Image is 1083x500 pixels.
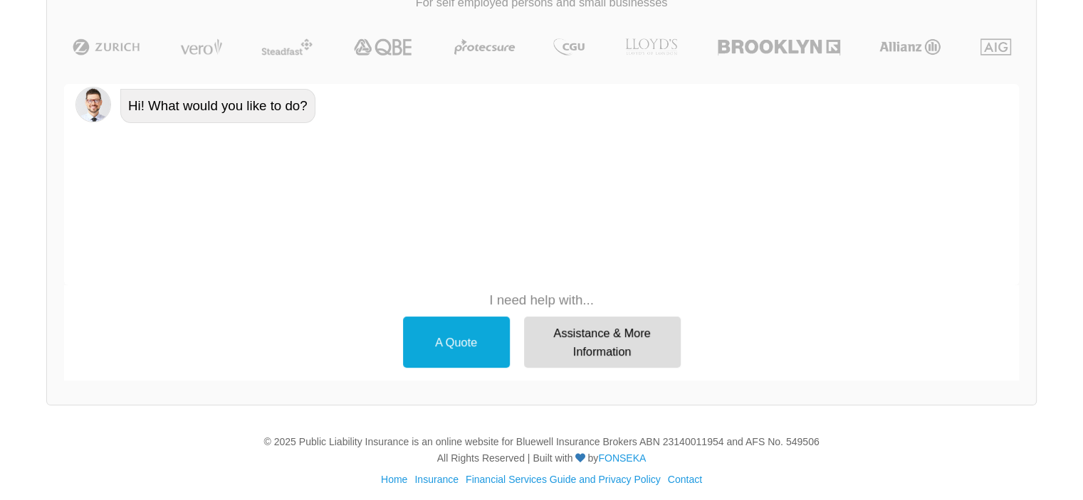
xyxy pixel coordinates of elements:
img: LLOYD's | Public Liability Insurance [617,38,686,55]
a: Insurance [414,474,459,485]
img: Zurich | Public Liability Insurance [66,38,147,55]
a: FONSEKA [598,452,646,464]
img: Protecsure | Public Liability Insurance [449,38,520,55]
img: AIG | Public Liability Insurance [975,38,1017,55]
a: Home [381,474,407,485]
img: Steadfast | Public Liability Insurance [256,38,318,55]
img: CGU | Public Liability Insurance [548,38,590,55]
img: Vero | Public Liability Insurance [174,38,229,55]
div: A Quote [403,317,510,368]
img: Brooklyn | Public Liability Insurance [712,38,845,55]
p: I need help with... [396,291,688,309]
a: Contact [668,474,702,485]
img: Chatbot | PLI [75,87,111,122]
a: Financial Services Guide and Privacy Policy [466,474,661,485]
div: Hi! What would you like to do? [120,89,315,123]
div: Assistance & More Information [524,317,681,368]
img: Allianz | Public Liability Insurance [872,38,948,55]
img: QBE | Public Liability Insurance [345,38,422,55]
